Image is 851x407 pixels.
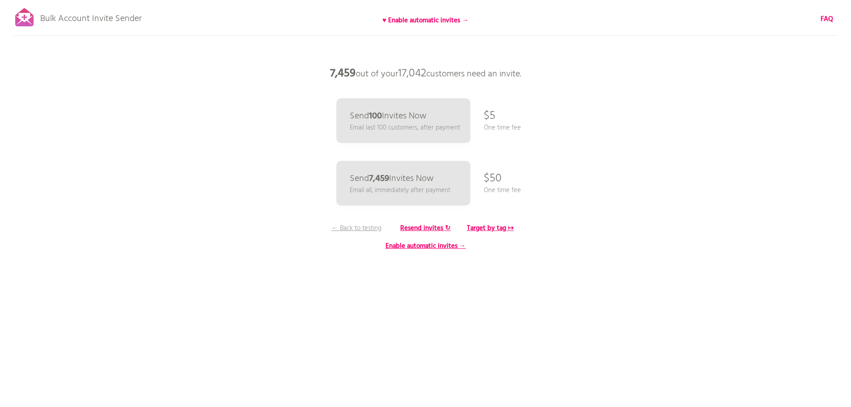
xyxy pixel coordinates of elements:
p: $5 [484,103,495,130]
b: Enable automatic invites → [386,241,466,252]
b: ♥ Enable automatic invites → [382,15,469,26]
b: FAQ [821,14,833,25]
p: Bulk Account Invite Sender [40,5,142,28]
p: Send Invites Now [350,174,434,183]
a: Send7,459Invites Now Email all, immediately after payment [336,161,470,206]
b: 7,459 [369,172,389,186]
p: Email all, immediately after payment [350,185,450,195]
p: out of your customers need an invite. [292,60,560,87]
p: $50 [484,165,502,192]
p: One time fee [484,185,521,195]
p: Email last 100 customers, after payment [350,123,460,133]
p: ← Back to testing [323,223,390,233]
span: 17,042 [398,65,426,83]
a: FAQ [821,14,833,24]
p: One time fee [484,123,521,133]
b: 7,459 [330,65,356,83]
b: Resend invites ↻ [400,223,451,234]
a: Send100Invites Now Email last 100 customers, after payment [336,98,470,143]
p: Send Invites Now [350,112,427,121]
b: Target by tag ↦ [467,223,514,234]
b: 100 [369,109,382,123]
